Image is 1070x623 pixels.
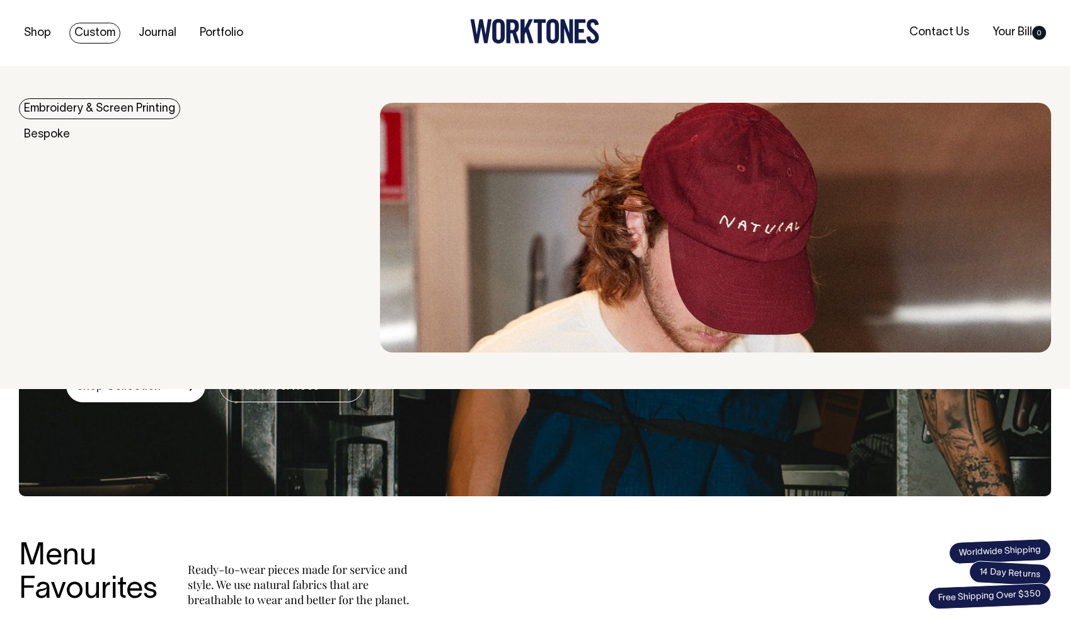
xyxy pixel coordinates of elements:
[19,124,75,145] a: Bespoke
[1032,26,1046,40] span: 0
[904,22,974,43] a: Contact Us
[987,22,1051,43] a: Your Bill0
[19,540,158,607] h3: Menu Favourites
[134,23,181,44] a: Journal
[69,23,120,44] a: Custom
[19,23,56,44] a: Shop
[188,562,415,607] p: Ready-to-wear pieces made for service and style. We use natural fabrics that are breathable to we...
[19,98,180,119] a: Embroidery & Screen Printing
[380,103,1051,353] img: embroidery & Screen Printing
[928,583,1051,610] span: Free Shipping Over $350
[195,23,248,44] a: Portfolio
[969,561,1052,587] span: 14 Day Returns
[948,538,1051,564] span: Worldwide Shipping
